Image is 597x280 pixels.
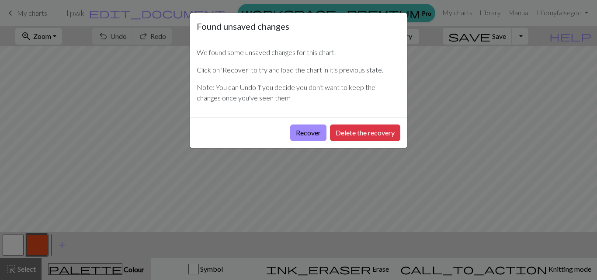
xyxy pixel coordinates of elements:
[330,124,400,141] button: Delete the recovery
[197,82,400,103] p: Note: You can Undo if you decide you don't want to keep the changes once you've seen them
[197,65,400,75] p: Click on 'Recover' to try and load the chart in it's previous state.
[197,47,400,58] p: We found some unsaved changes for this chart.
[197,20,289,33] h5: Found unsaved changes
[290,124,326,141] button: Recover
